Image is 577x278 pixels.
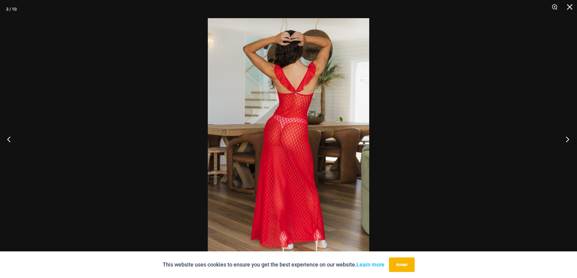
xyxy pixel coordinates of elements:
div: 3 / 10 [6,5,17,14]
button: Next [554,124,577,154]
img: Sometimes Red 587 Dress 04 [208,18,369,260]
button: Accept [389,257,415,272]
a: Learn more [356,261,384,268]
p: This website uses cookies to ensure you get the best experience on our website. [163,260,384,269]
